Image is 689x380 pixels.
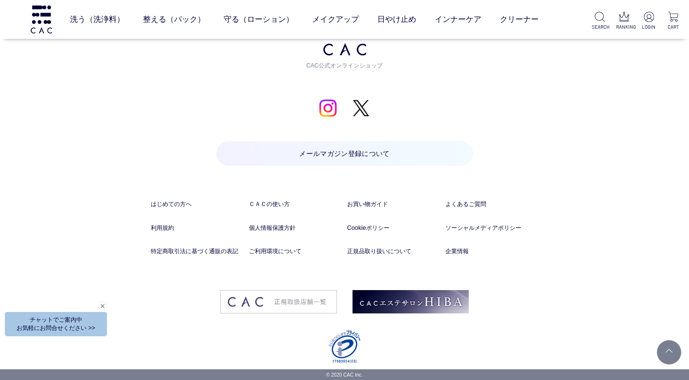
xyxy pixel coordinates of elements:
p: CART [666,23,681,31]
a: よくあるご質問 [445,200,538,209]
p: SEARCH [592,23,607,31]
a: 正規品取り扱いについて [347,247,440,256]
a: メイクアップ [312,6,359,33]
a: LOGIN [641,12,656,31]
p: LOGIN [641,23,656,31]
a: SEARCH [592,12,607,31]
img: logo [29,5,53,33]
a: 企業情報 [445,247,538,256]
a: クリーナー [500,6,539,33]
p: RANKING [616,23,632,31]
a: ご利用環境について [249,247,342,256]
a: ソーシャルメディアポリシー [445,224,538,233]
img: footer_image03.png [220,290,336,313]
img: footer_image02.png [353,290,469,313]
a: 特定商取引法に基づく通販の表記 [151,247,244,256]
a: 整える（パック） [143,6,205,33]
a: RANKING [616,12,632,31]
a: 個人情報保護方針 [249,224,342,233]
a: インナーケア [435,6,481,33]
a: メールマガジン登録について [216,141,472,166]
a: CART [666,12,681,31]
a: 洗う（洗浄料） [70,6,124,33]
a: 利用規約 [151,224,244,233]
a: はじめての方へ [151,200,244,209]
a: Cookieポリシー [347,224,440,233]
span: CAC公式オンラインショップ [303,55,386,70]
a: 日やけ止め [377,6,416,33]
a: 守る（ローション） [224,6,294,33]
a: お買い物ガイド [347,200,440,209]
a: ＣＡＣの使い方 [249,200,342,209]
